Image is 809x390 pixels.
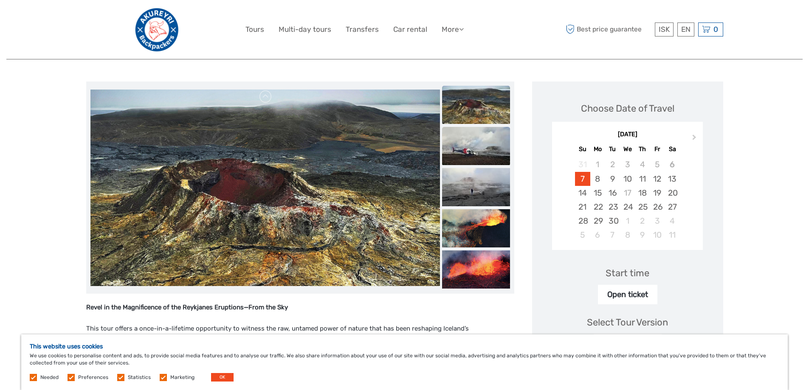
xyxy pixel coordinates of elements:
[650,214,665,228] div: Choose Friday, October 3rd, 2025
[133,6,180,53] img: Akureyri Backpackers TourDesk
[86,303,288,311] strong: Revel in the Magnificence of the Reykjanes Eruptions—From the Sky
[575,143,590,155] div: Su
[575,157,590,171] div: Not available Sunday, August 31st, 2025
[590,143,605,155] div: Mo
[21,334,788,390] div: We use cookies to personalise content and ads, to provide social media features and to analyse ou...
[564,22,653,36] span: Best price guarantee
[635,228,650,242] div: Choose Thursday, October 9th, 2025
[606,267,649,280] div: Start time
[620,186,635,200] div: Not available Wednesday, September 17th, 2025
[346,23,379,36] a: Transfers
[635,143,650,155] div: Th
[90,90,440,286] img: 9731cad0af11421d9d73c360fda4324c_main_slider.jpeg
[575,200,590,214] div: Choose Sunday, September 21st, 2025
[590,157,605,171] div: Not available Monday, September 1st, 2025
[665,157,679,171] div: Not available Saturday, September 6th, 2025
[575,228,590,242] div: Choose Sunday, October 5th, 2025
[30,343,779,350] h5: This website uses cookies
[605,172,620,186] div: Choose Tuesday, September 9th, 2025
[581,102,674,115] div: Choose Date of Travel
[650,228,665,242] div: Choose Friday, October 10th, 2025
[635,172,650,186] div: Choose Thursday, September 11th, 2025
[442,209,510,247] img: e541fcdd03414aa7868aa7f398a85971_slider_thumbnail.png
[86,323,514,356] p: This tour offers a once-in-a-lifetime opportunity to witness the raw, untamed power of nature tha...
[393,23,427,36] a: Car rental
[442,168,510,206] img: 8e89cbdc4b0b4a49a2a0523fd6ffe4b1_slider_thumbnail.jpeg
[635,200,650,214] div: Choose Thursday, September 25th, 2025
[635,186,650,200] div: Choose Thursday, September 18th, 2025
[620,143,635,155] div: We
[575,172,590,186] div: Choose Sunday, September 7th, 2025
[442,23,464,36] a: More
[587,316,668,329] div: Select Tour Version
[40,374,59,381] label: Needed
[665,214,679,228] div: Choose Saturday, October 4th, 2025
[575,186,590,200] div: Choose Sunday, September 14th, 2025
[98,13,108,23] button: Open LiveChat chat widget
[598,285,657,304] div: Open ticket
[665,172,679,186] div: Choose Saturday, September 13th, 2025
[442,127,510,165] img: 824ed80900834d0baa7982157de4dbcb_slider_thumbnail.jpeg
[635,214,650,228] div: Choose Thursday, October 2nd, 2025
[590,200,605,214] div: Choose Monday, September 22nd, 2025
[688,132,702,146] button: Next Month
[605,143,620,155] div: Tu
[620,200,635,214] div: Choose Wednesday, September 24th, 2025
[211,373,234,382] button: OK
[650,157,665,171] div: Not available Friday, September 5th, 2025
[442,250,510,289] img: 953832a9a6504d6988a1312b171226eb_slider_thumbnail.png
[128,374,151,381] label: Statistics
[590,228,605,242] div: Choose Monday, October 6th, 2025
[605,200,620,214] div: Choose Tuesday, September 23rd, 2025
[279,23,331,36] a: Multi-day tours
[620,172,635,186] div: Choose Wednesday, September 10th, 2025
[442,86,510,124] img: 9731cad0af11421d9d73c360fda4324c_slider_thumbnail.jpeg
[665,200,679,214] div: Choose Saturday, September 27th, 2025
[552,130,703,139] div: [DATE]
[650,143,665,155] div: Fr
[78,374,108,381] label: Preferences
[620,157,635,171] div: Not available Wednesday, September 3rd, 2025
[605,186,620,200] div: Choose Tuesday, September 16th, 2025
[590,186,605,200] div: Choose Monday, September 15th, 2025
[659,25,670,34] span: ISK
[665,228,679,242] div: Choose Saturday, October 11th, 2025
[605,228,620,242] div: Choose Tuesday, October 7th, 2025
[650,186,665,200] div: Choose Friday, September 19th, 2025
[650,200,665,214] div: Choose Friday, September 26th, 2025
[712,25,719,34] span: 0
[575,214,590,228] div: Choose Sunday, September 28th, 2025
[605,214,620,228] div: Choose Tuesday, September 30th, 2025
[590,214,605,228] div: Choose Monday, September 29th, 2025
[677,22,694,36] div: EN
[620,228,635,242] div: Choose Wednesday, October 8th, 2025
[555,157,700,242] div: month 2025-09
[665,186,679,200] div: Choose Saturday, September 20th, 2025
[245,23,264,36] a: Tours
[635,157,650,171] div: Not available Thursday, September 4th, 2025
[620,214,635,228] div: Choose Wednesday, October 1st, 2025
[12,15,96,22] p: We're away right now. Please check back later!
[650,172,665,186] div: Choose Friday, September 12th, 2025
[665,143,679,155] div: Sa
[170,374,194,381] label: Marketing
[590,172,605,186] div: Choose Monday, September 8th, 2025
[605,157,620,171] div: Not available Tuesday, September 2nd, 2025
